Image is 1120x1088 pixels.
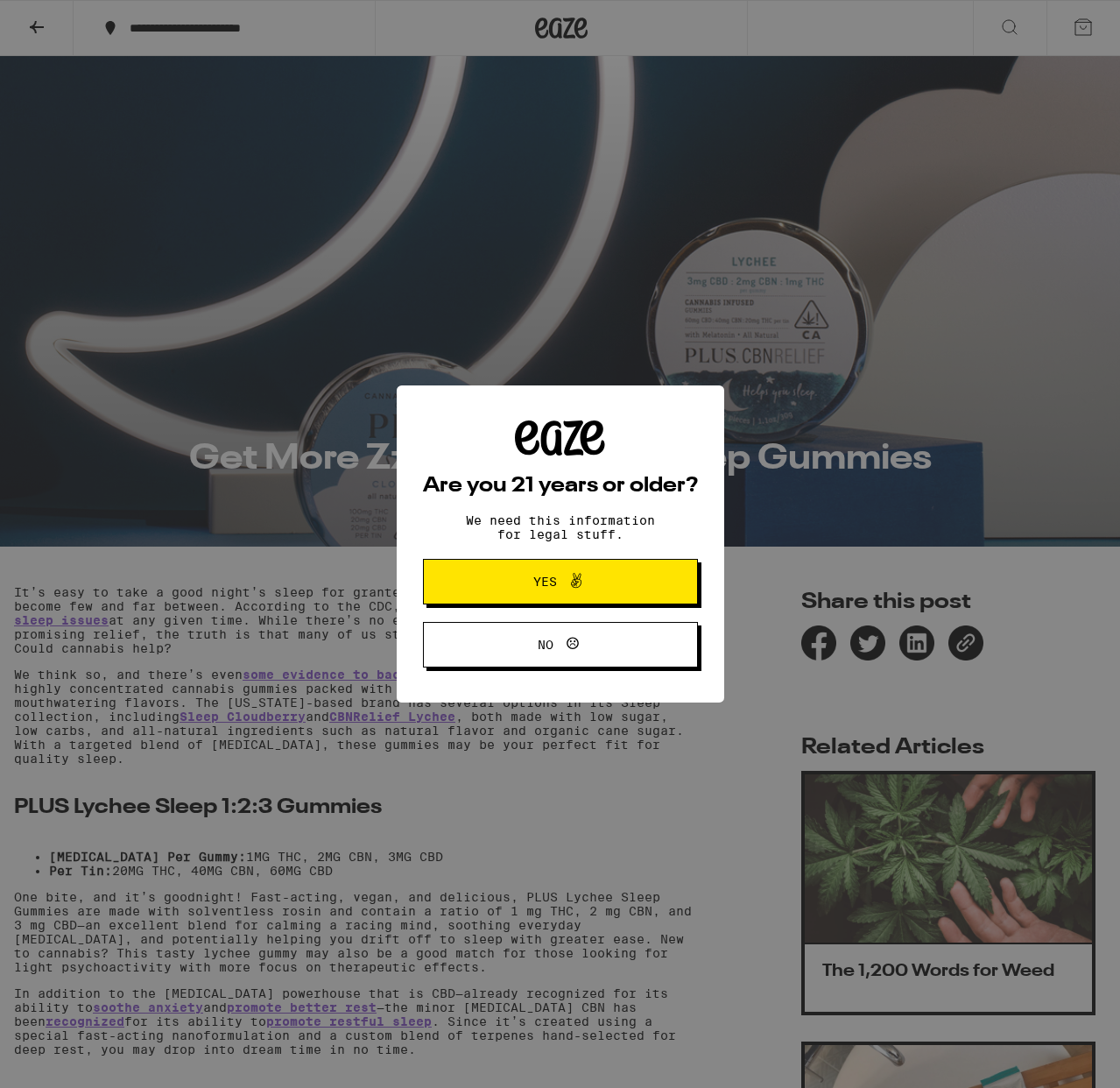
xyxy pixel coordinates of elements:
[538,639,553,651] span: No
[451,513,670,541] p: We need this information for legal stuff.
[423,622,698,668] button: No
[423,559,698,604] button: Yes
[533,576,557,588] span: Yes
[11,12,126,26] span: Hi. Need any help?
[423,476,698,497] h2: Are you 21 years or older?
